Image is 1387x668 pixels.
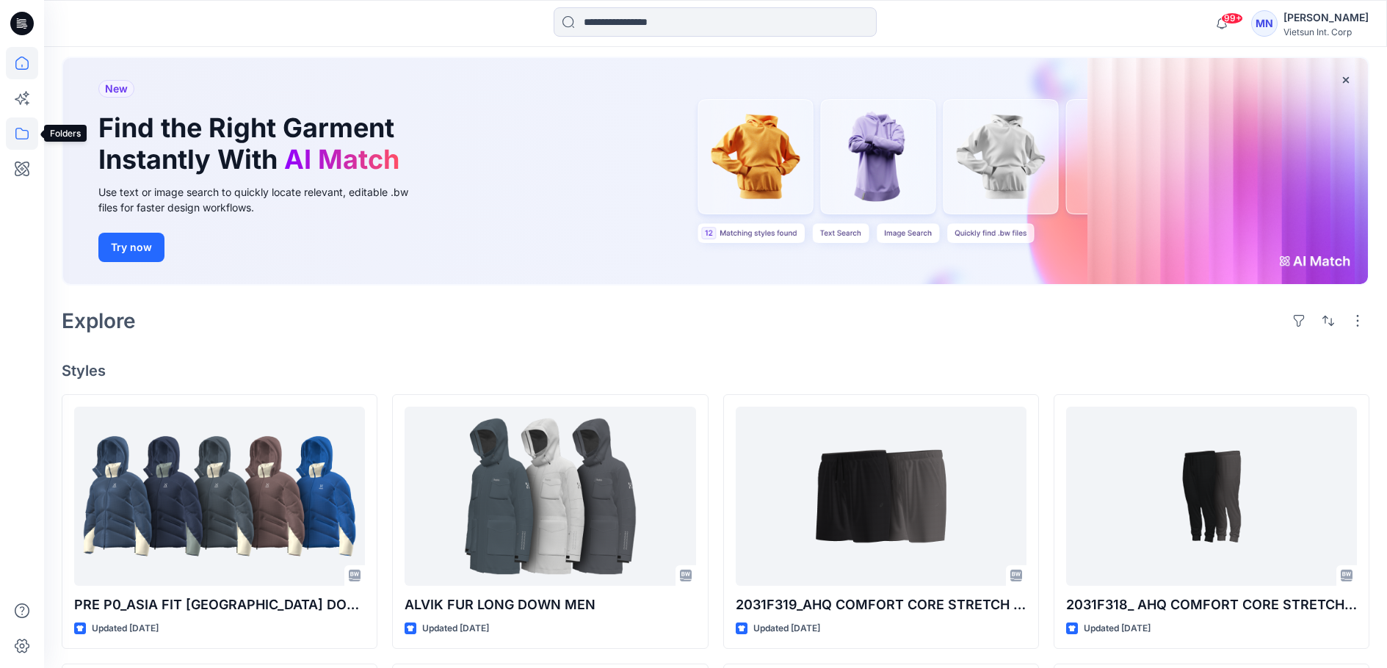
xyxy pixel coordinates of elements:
[98,233,164,262] button: Try now
[105,80,128,98] span: New
[422,621,489,636] p: Updated [DATE]
[92,621,159,636] p: Updated [DATE]
[98,112,407,175] h1: Find the Right Garment Instantly With
[62,309,136,333] h2: Explore
[1084,621,1151,636] p: Updated [DATE]
[74,407,365,586] a: PRE P0_ASIA FIT STOCKHOLM DOWN MEN
[1066,407,1357,586] a: 2031F318_ AHQ COMFORT CORE STRETCH WOVEN PANT MEN WESTERN_SMS_AW26
[1251,10,1278,37] div: MN
[74,595,365,615] p: PRE P0_ASIA FIT [GEOGRAPHIC_DATA] DOWN MEN
[98,184,429,215] div: Use text or image search to quickly locate relevant, editable .bw files for faster design workflows.
[405,407,695,586] a: ALVIK FUR LONG DOWN MEN
[753,621,820,636] p: Updated [DATE]
[736,407,1026,586] a: 2031F319_AHQ COMFORT CORE STRETCH WOVEN 7IN SHORT MEN WESTERN_SMS_AW26
[62,362,1369,380] h4: Styles
[736,595,1026,615] p: 2031F319_AHQ COMFORT CORE STRETCH WOVEN 7IN SHORT MEN WESTERN_SMS_AW26
[1066,595,1357,615] p: 2031F318_ AHQ COMFORT CORE STRETCH WOVEN PANT MEN WESTERN_SMS_AW26
[1283,26,1369,37] div: Vietsun Int. Corp
[284,143,399,175] span: AI Match
[405,595,695,615] p: ALVIK FUR LONG DOWN MEN
[1283,9,1369,26] div: [PERSON_NAME]
[1221,12,1243,24] span: 99+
